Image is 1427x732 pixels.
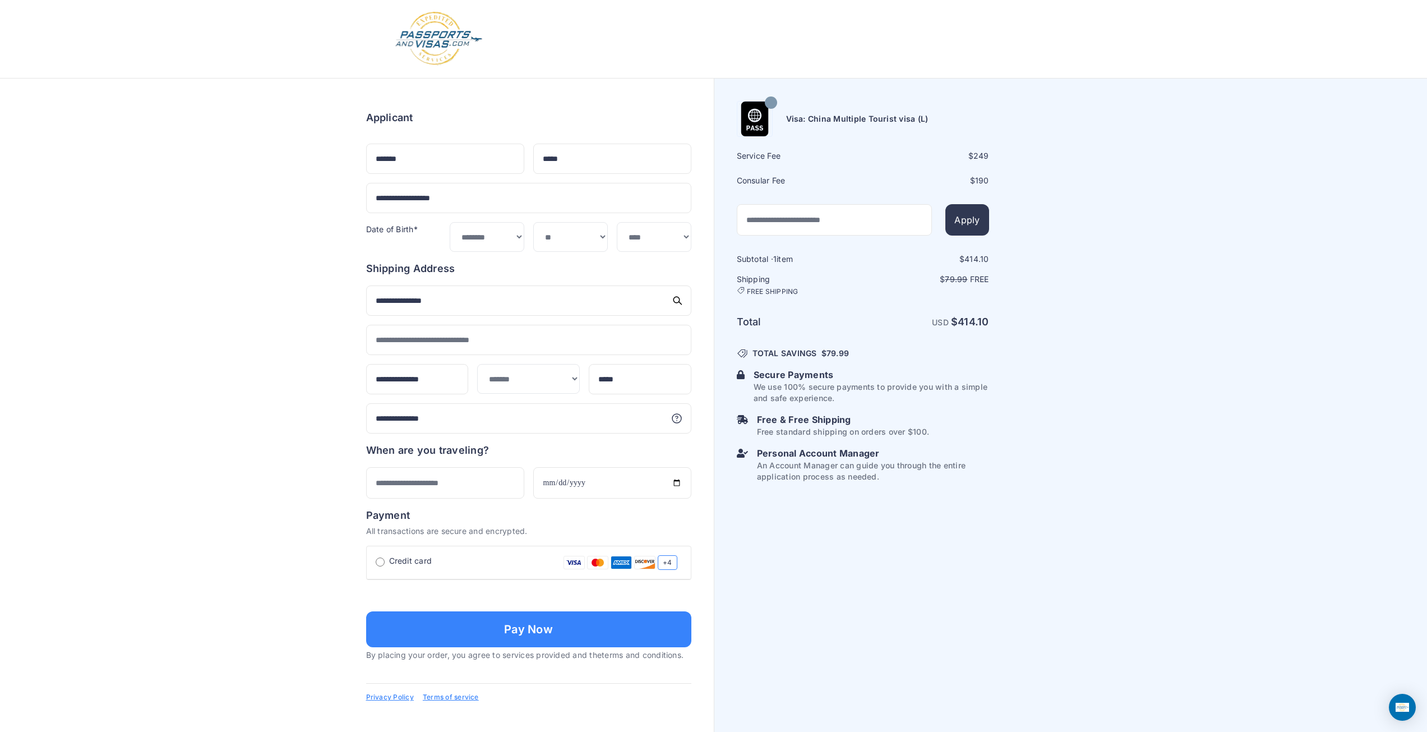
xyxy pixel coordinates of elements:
[786,113,929,125] h6: Visa: China Multiple Tourist visa (L)
[754,381,989,404] p: We use 100% secure payments to provide you with a simple and safe experience.
[864,254,989,265] div: $
[945,274,967,284] span: 79.99
[821,348,849,359] span: $
[864,274,989,285] p: $
[389,555,432,567] span: Credit card
[737,254,862,265] h6: Subtotal · item
[366,508,691,523] h6: Payment
[945,204,989,236] button: Apply
[757,426,929,438] p: Free standard shipping on orders over $100.
[634,555,655,570] img: Discover
[737,175,862,186] h6: Consular Fee
[757,413,929,426] h6: Free & Free Shipping
[752,348,817,359] span: TOTAL SAVINGS
[932,317,949,327] span: USD
[366,261,691,277] h6: Shipping Address
[423,693,479,702] a: Terms of service
[773,254,777,264] span: 1
[564,555,585,570] img: Visa Card
[973,151,989,160] span: 249
[394,11,483,67] img: Logo
[757,460,989,482] p: An Account Manager can guide you through the entire application process as needed.
[754,368,989,381] h6: Secure Payments
[975,176,989,185] span: 190
[671,413,682,424] svg: More information
[964,254,989,264] span: 414.10
[366,224,418,234] label: Date of Birth*
[587,555,608,570] img: Mastercard
[737,314,862,330] h6: Total
[366,650,691,661] p: By placing your order, you agree to services provided and the .
[366,526,691,537] p: All transactions are secure and encrypted.
[826,348,849,358] span: 79.99
[611,555,632,570] img: Amex
[366,693,414,702] a: Privacy Policy
[737,102,772,136] img: Product Name
[366,110,413,126] h6: Applicant
[658,555,677,570] span: +4
[1389,694,1416,721] div: Open Intercom Messenger
[747,287,798,296] span: FREE SHIPPING
[602,650,681,660] a: terms and conditions
[737,274,862,296] h6: Shipping
[864,150,989,162] div: $
[366,611,691,647] button: Pay Now
[737,150,862,162] h6: Service Fee
[970,274,989,284] span: Free
[951,316,989,328] strong: $
[757,446,989,460] h6: Personal Account Manager
[366,443,489,458] h6: When are you traveling?
[958,316,989,328] span: 414.10
[864,175,989,186] div: $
